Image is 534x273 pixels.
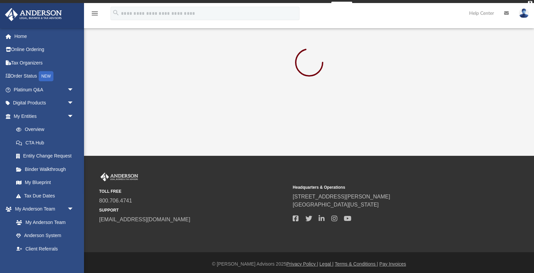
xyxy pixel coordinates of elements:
a: menu [91,13,99,17]
span: arrow_drop_down [67,83,81,97]
a: Terms & Conditions | [335,261,378,267]
a: [EMAIL_ADDRESS][DOMAIN_NAME] [99,217,190,222]
a: Order StatusNEW [5,70,84,83]
div: © [PERSON_NAME] Advisors 2025 [84,261,534,268]
i: menu [91,9,99,17]
a: My Anderson Team [9,216,77,229]
a: Tax Organizers [5,56,84,70]
a: Client Referrals [9,242,81,256]
i: search [112,9,120,16]
a: Platinum Q&Aarrow_drop_down [5,83,84,96]
img: Anderson Advisors Platinum Portal [3,8,64,21]
a: Tax Due Dates [9,189,84,202]
a: My Blueprint [9,176,81,189]
img: User Pic [519,8,529,18]
a: [GEOGRAPHIC_DATA][US_STATE] [293,202,379,208]
a: survey [331,2,352,10]
div: Get a chance to win 6 months of Platinum for free just by filling out this [182,2,329,10]
a: Pay Invoices [379,261,406,267]
a: [STREET_ADDRESS][PERSON_NAME] [293,194,390,199]
a: Online Ordering [5,43,84,56]
a: Privacy Policy | [286,261,318,267]
a: Digital Productsarrow_drop_down [5,96,84,110]
a: My Entitiesarrow_drop_down [5,109,84,123]
a: Anderson System [9,229,81,242]
span: arrow_drop_down [67,202,81,216]
small: Headquarters & Operations [293,184,482,190]
div: close [528,1,532,5]
span: arrow_drop_down [67,109,81,123]
a: 800.706.4741 [99,198,132,203]
small: SUPPORT [99,207,288,213]
img: Anderson Advisors Platinum Portal [99,173,139,181]
a: Overview [9,123,84,136]
div: NEW [39,71,53,81]
a: Entity Change Request [9,149,84,163]
a: Home [5,30,84,43]
span: arrow_drop_down [67,96,81,110]
a: Legal | [320,261,334,267]
a: CTA Hub [9,136,84,149]
a: Binder Walkthrough [9,163,84,176]
a: My Anderson Teamarrow_drop_down [5,202,81,216]
small: TOLL FREE [99,188,288,194]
